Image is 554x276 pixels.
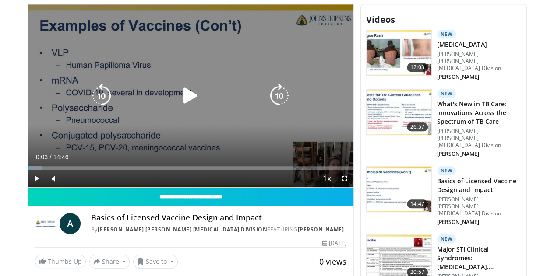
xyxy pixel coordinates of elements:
[91,213,346,223] h4: Basics of Licensed Vaccine Design and Impact
[298,226,344,233] a: [PERSON_NAME]
[437,40,521,49] h3: [MEDICAL_DATA]
[319,256,346,267] span: 0 views
[437,177,521,194] h3: Basics of Licensed Vaccine Design and Impact
[437,89,456,98] p: New
[437,196,521,217] p: [PERSON_NAME] [PERSON_NAME] [MEDICAL_DATA] Division
[366,30,521,82] a: 12:03 New [MEDICAL_DATA] [PERSON_NAME] [PERSON_NAME] [MEDICAL_DATA] Division [PERSON_NAME]
[98,226,268,233] a: [PERSON_NAME] [PERSON_NAME] [MEDICAL_DATA] Division
[89,255,130,269] button: Share
[367,30,431,76] img: bf3e2671-1816-4f72-981d-b02d8d631527.150x105_q85_crop-smart_upscale.jpg
[367,90,431,135] img: a64c7c07-d95b-43c8-a0dd-256604890878.150x105_q85_crop-smart_upscale.jpg
[28,170,46,187] button: Play
[407,122,428,131] span: 26:57
[28,4,353,188] video-js: Video Player
[60,213,81,234] a: A
[36,154,48,161] span: 0:03
[366,14,395,25] span: Videos
[407,63,428,72] span: 12:03
[322,239,346,247] div: [DATE]
[336,170,353,187] button: Fullscreen
[437,234,456,243] p: New
[366,89,521,159] a: 26:57 New What's New in TB Care: Innovations Across the Spectrum of TB Care [PERSON_NAME] [PERSON...
[437,219,521,226] p: [PERSON_NAME]
[437,100,521,126] h3: What's New in TB Care: Innovations Across the Spectrum of TB Care
[28,166,353,170] div: Progress Bar
[437,51,521,72] p: [PERSON_NAME] [PERSON_NAME] [MEDICAL_DATA] Division
[50,154,52,161] span: /
[437,166,456,175] p: New
[437,245,521,271] h3: Major STI Clinical Syndromes: [MEDICAL_DATA], [MEDICAL_DATA], [MEDICAL_DATA], PID…
[133,255,178,269] button: Save to
[53,154,68,161] span: 14:46
[437,73,521,80] p: [PERSON_NAME]
[35,255,86,268] a: Thumbs Up
[437,150,521,157] p: [PERSON_NAME]
[366,166,521,227] a: 14:47 New Basics of Licensed Vaccine Design and Impact [PERSON_NAME] [PERSON_NAME] [MEDICAL_DATA]...
[437,30,456,38] p: New
[437,128,521,149] p: [PERSON_NAME] [PERSON_NAME] [MEDICAL_DATA] Division
[407,199,428,208] span: 14:47
[318,170,336,187] button: Playback Rate
[367,167,431,212] img: def5b719-a905-4f96-8e66-3f3d9bd0ccd4.150x105_q85_crop-smart_upscale.jpg
[91,226,346,234] div: By FEATURING
[46,170,63,187] button: Mute
[35,213,56,234] img: Johns Hopkins Infectious Diseases Division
